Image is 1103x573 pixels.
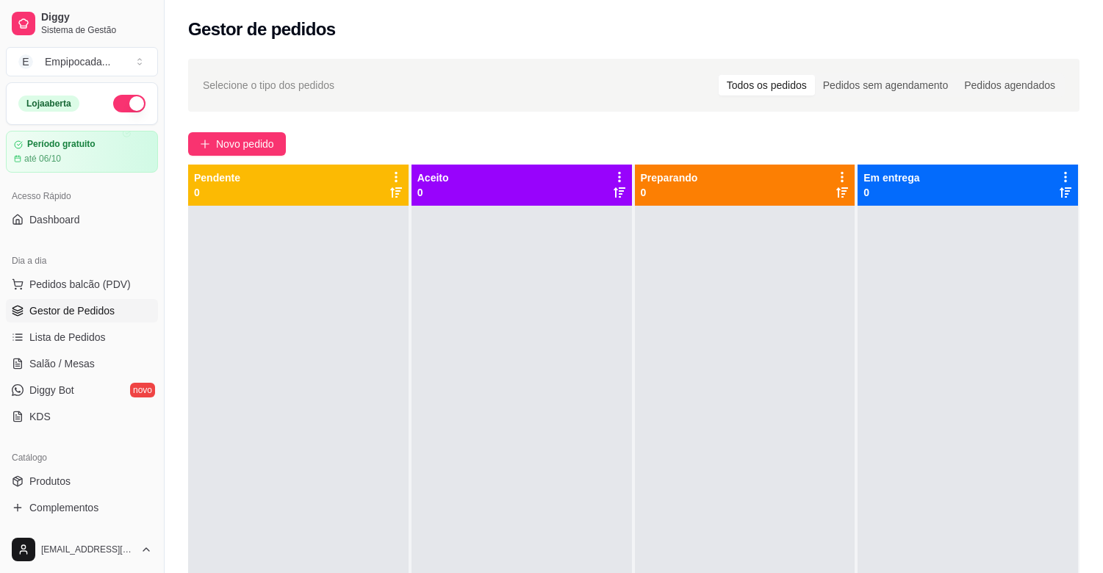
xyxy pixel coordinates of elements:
div: Loja aberta [18,95,79,112]
button: Pedidos balcão (PDV) [6,273,158,296]
span: [EMAIL_ADDRESS][DOMAIN_NAME] [41,544,134,555]
span: Sistema de Gestão [41,24,152,36]
span: E [18,54,33,69]
span: Lista de Pedidos [29,330,106,345]
span: Salão / Mesas [29,356,95,371]
span: Diggy Bot [29,383,74,397]
div: Empipocada ... [45,54,111,69]
span: Diggy [41,11,152,24]
p: 0 [194,185,240,200]
a: Dashboard [6,208,158,231]
span: plus [200,139,210,149]
div: Dia a dia [6,249,158,273]
span: Complementos [29,500,98,515]
span: Gestor de Pedidos [29,303,115,318]
article: até 06/10 [24,153,61,165]
div: Acesso Rápido [6,184,158,208]
a: DiggySistema de Gestão [6,6,158,41]
h2: Gestor de pedidos [188,18,336,41]
button: [EMAIL_ADDRESS][DOMAIN_NAME] [6,532,158,567]
div: Catálogo [6,446,158,469]
div: Pedidos agendados [956,75,1063,95]
div: Pedidos sem agendamento [815,75,956,95]
span: KDS [29,409,51,424]
button: Alterar Status [113,95,145,112]
a: Gestor de Pedidos [6,299,158,322]
p: 0 [641,185,698,200]
a: Diggy Botnovo [6,378,158,402]
p: Aceito [417,170,449,185]
div: Todos os pedidos [719,75,815,95]
button: Select a team [6,47,158,76]
span: Novo pedido [216,136,274,152]
a: Período gratuitoaté 06/10 [6,131,158,173]
button: Novo pedido [188,132,286,156]
span: Selecione o tipo dos pedidos [203,77,334,93]
span: Produtos [29,474,71,489]
p: Pendente [194,170,240,185]
article: Período gratuito [27,139,96,150]
p: 0 [417,185,449,200]
a: KDS [6,405,158,428]
a: Complementos [6,496,158,519]
p: Em entrega [863,170,919,185]
a: Salão / Mesas [6,352,158,375]
p: Preparando [641,170,698,185]
p: 0 [863,185,919,200]
span: Pedidos balcão (PDV) [29,277,131,292]
a: Produtos [6,469,158,493]
span: Dashboard [29,212,80,227]
a: Lista de Pedidos [6,325,158,349]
